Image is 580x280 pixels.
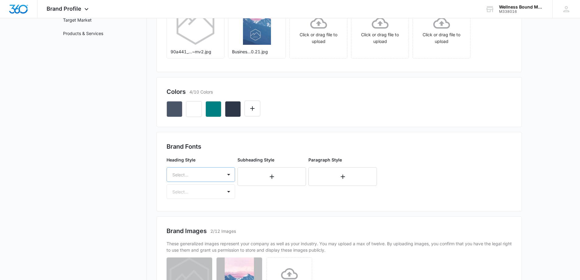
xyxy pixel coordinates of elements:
img: User uploaded logo [243,1,271,45]
div: account id [499,9,543,14]
h2: Colors [167,87,186,96]
span: Brand Profile [47,5,81,12]
span: Click or drag file to upload [290,1,347,58]
a: Target Market [63,17,92,23]
p: 90a441_...~mv2.jpg [170,48,220,55]
p: 2/12 Images [210,228,236,234]
h2: Brand Fonts [167,142,512,151]
h2: Brand Images [167,226,207,236]
div: Click or drag file to upload [351,15,409,45]
img: User uploaded logo [177,1,215,45]
p: Heading Style [167,157,235,163]
div: Click or drag file to upload [413,15,470,45]
div: Click or drag file to upload [290,15,347,45]
a: Products & Services [63,30,103,37]
p: Paragraph Style [308,157,377,163]
p: These generalized images represent your company as well as your industry. You may upload a max of... [167,240,512,253]
p: 4/10 Colors [189,89,213,95]
span: Click or drag file to upload [351,1,409,58]
p: Busines...0.21.jpg [232,48,282,55]
p: Subheading Style [237,157,306,163]
div: account name [499,5,543,9]
span: Click or drag file to upload [413,1,470,58]
button: Edit Color [244,101,260,116]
